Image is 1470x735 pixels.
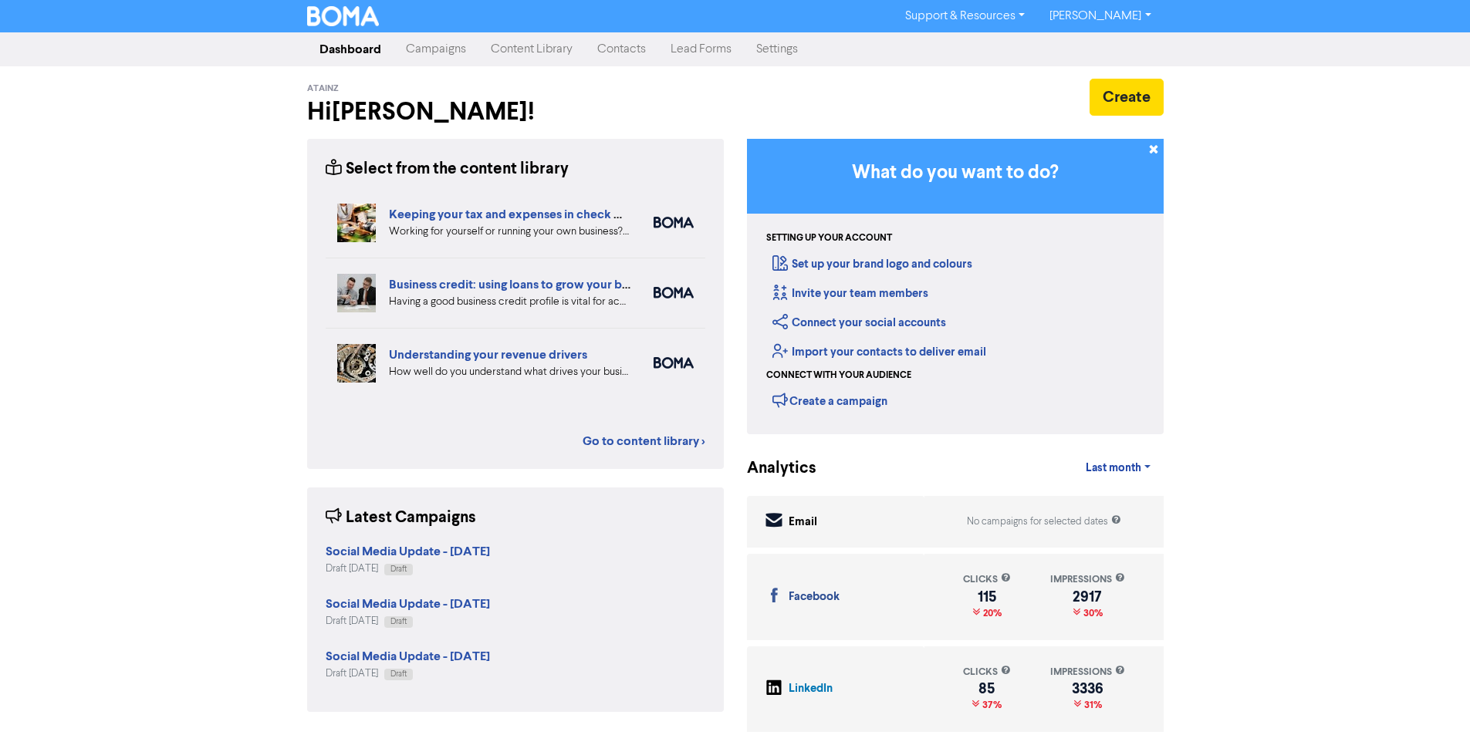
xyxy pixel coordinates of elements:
[772,389,887,412] div: Create a campaign
[1050,665,1125,679] div: impressions
[326,546,490,558] a: Social Media Update - [DATE]
[307,34,394,65] a: Dashboard
[1050,572,1125,587] div: impressions
[478,34,585,65] a: Content Library
[789,680,833,698] div: LinkedIn
[1073,453,1163,484] a: Last month
[389,347,587,362] a: Understanding your revenue drivers
[766,231,892,245] div: Setting up your account
[967,514,1121,529] div: No campaigns for selected dates
[980,607,1002,619] span: 20%
[326,506,476,530] div: Latest Campaigns
[394,34,478,65] a: Campaigns
[658,34,744,65] a: Lead Forms
[1080,607,1103,619] span: 30%
[1050,591,1125,603] div: 2917
[390,565,407,573] span: Draft
[326,544,490,559] strong: Social Media Update - [DATE]
[747,139,1164,434] div: Getting Started in BOMA
[1276,568,1470,735] iframe: Chat Widget
[654,357,694,369] img: boma_accounting
[307,6,380,26] img: BOMA Logo
[1050,683,1125,695] div: 3336
[744,34,810,65] a: Settings
[772,315,946,330] a: Connect your social accounts
[893,4,1037,29] a: Support & Resources
[389,277,662,292] a: Business credit: using loans to grow your business
[326,614,490,629] div: Draft [DATE]
[326,666,490,681] div: Draft [DATE]
[772,345,986,359] a: Import your contacts to deliver email
[772,286,928,301] a: Invite your team members
[389,207,771,222] a: Keeping your tax and expenses in check when you are self-employed
[326,651,490,663] a: Social Media Update - [DATE]
[307,83,339,94] span: ATAINZ
[770,162,1141,184] h3: What do you want to do?
[326,596,490,612] strong: Social Media Update - [DATE]
[326,649,490,664] strong: Social Media Update - [DATE]
[766,369,911,383] div: Connect with your audience
[1081,699,1102,711] span: 31%
[326,561,490,576] div: Draft [DATE]
[654,217,694,228] img: boma_accounting
[963,683,1011,695] div: 85
[585,34,658,65] a: Contacts
[583,432,705,450] a: Go to content library >
[1037,4,1163,29] a: [PERSON_NAME]
[963,591,1011,603] div: 115
[307,97,724,126] h2: Hi [PERSON_NAME] !
[772,257,972,271] a: Set up your brand logo and colours
[389,224,630,240] div: Working for yourself or running your own business? Setup robust systems for expenses & tax requir...
[390,618,407,625] span: Draft
[789,588,840,606] div: Facebook
[326,598,490,611] a: Social Media Update - [DATE]
[747,457,797,480] div: Analytics
[389,294,630,310] div: Having a good business credit profile is vital for accessing routes to funding. We look at six di...
[1090,79,1164,116] button: Create
[390,670,407,678] span: Draft
[326,157,569,181] div: Select from the content library
[979,699,1002,711] span: 37%
[389,364,630,380] div: How well do you understand what drives your business revenue? We can help you review your numbers...
[963,665,1011,679] div: clicks
[1086,461,1141,475] span: Last month
[963,572,1011,587] div: clicks
[789,514,817,531] div: Email
[654,287,694,298] img: boma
